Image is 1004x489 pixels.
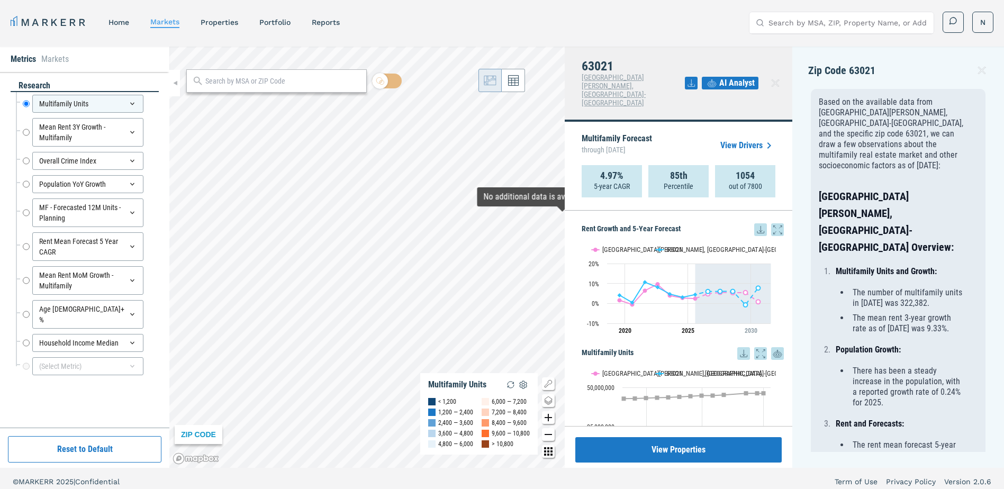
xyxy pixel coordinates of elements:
path: Saturday, 29 Jul, 20:00, 6.08. 63021. [731,289,735,293]
div: (Select Metric) [32,357,143,375]
a: Privacy Policy [886,476,936,487]
path: Tuesday, 14 Dec, 19:00, 45,214,949. USA. [722,393,726,397]
span: © [13,477,19,486]
img: Settings [517,378,530,391]
path: Monday, 29 Jul, 20:00, 1.55. St. Louis, MO-IL. [618,298,622,302]
span: N [980,17,985,28]
button: Change style map button [542,394,555,407]
div: Zip Code 63021 [808,62,988,86]
button: Other options map button [542,445,555,458]
li: There has been a steady increase in the population, with a reported growth rate of 0.24% for 2025. [849,366,964,408]
input: Search by MSA, ZIP, Property Name, or Address [768,12,927,33]
div: Rent Mean Forecast 5 Year CAGR [32,232,143,261]
div: 3,600 — 4,800 [438,428,473,439]
tspan: 2030 [745,327,757,334]
button: View Properties [575,437,782,463]
li: The number of multifamily units in [DATE] was 322,382. [849,287,964,309]
button: N [972,12,993,33]
strong: 1054 [736,170,755,181]
span: through [DATE] [582,143,652,157]
text: [GEOGRAPHIC_DATA][PERSON_NAME], [GEOGRAPHIC_DATA]-[GEOGRAPHIC_DATA] [602,246,822,253]
tspan: 2025 [682,327,694,334]
span: 2025 | [56,477,75,486]
button: Zoom out map button [542,428,555,441]
path: Friday, 29 Jul, 20:00, 8.15. 63021. [656,285,660,289]
div: > 10,800 [492,439,513,449]
img: Reload Legend [504,378,517,391]
li: Markets [41,53,69,66]
strong: Multifamily Units and Growth: [836,266,937,276]
a: markets [150,17,179,26]
path: Friday, 14 Dec, 19:00, 44,354,092. USA. [689,394,693,398]
text: [GEOGRAPHIC_DATA][PERSON_NAME], [GEOGRAPHIC_DATA]-[GEOGRAPHIC_DATA] [602,369,822,377]
path: Sunday, 29 Jul, 20:00, -0.72. 63021. [744,303,748,307]
path: Monday, 29 Jul, 20:00, 7.7. 63021. [756,286,761,290]
p: Percentile [664,181,693,192]
div: research [11,80,159,92]
div: 1,200 — 2,400 [438,407,473,418]
a: Term of Use [835,476,878,487]
strong: Rent and Forecasts: [836,419,904,429]
div: Rent Growth and 5-Year Forecast. Highcharts interactive chart. [582,236,784,342]
span: MARKERR [19,477,56,486]
p: 5-year CAGR [594,181,630,192]
p: Based on the available data from [GEOGRAPHIC_DATA][PERSON_NAME], [GEOGRAPHIC_DATA]-[GEOGRAPHIC_DA... [819,97,964,171]
div: < 1,200 [438,396,456,407]
h5: Multifamily Units [582,347,784,360]
span: Confidential [75,477,120,486]
input: Search by MSA or ZIP Code [205,76,361,87]
text: [GEOGRAPHIC_DATA] [705,369,762,377]
path: Tuesday, 29 Jul, 20:00, 4.42. 63021. [693,292,698,296]
path: Wednesday, 29 Jul, 20:00, 0.45. 63021. [630,300,635,304]
text: 0% [592,300,599,307]
path: Friday, 14 Dec, 19:00, 42,802,559. USA. [622,396,626,401]
h5: Rent Growth and 5-Year Forecast [582,223,784,236]
path: Monday, 14 Dec, 19:00, 43,400,629. USA. [655,395,659,400]
text: 25,000,000 [587,423,614,431]
path: Saturday, 14 Dec, 19:00, 46,231,852. USA. [755,391,759,395]
a: properties [201,18,238,26]
text: 63021 [666,369,682,377]
div: Multifamily Units [428,379,486,390]
strong: 4.97% [600,170,623,181]
svg: Interactive chart [582,236,776,342]
div: Map Tooltip Content [484,192,641,202]
h4: 63021 [582,59,685,73]
div: 9,600 — 10,800 [492,428,530,439]
text: 10% [589,280,599,288]
text: -10% [587,320,599,328]
strong: Population Growth: [836,345,901,355]
text: 63021 [666,246,682,253]
path: Monday, 14 Dec, 19:00, 44,771,613. USA. [711,393,715,397]
button: Show/Hide Legend Map Button [542,377,555,390]
path: Wednesday, 14 Dec, 19:00, 43,610,423. USA. [666,395,671,400]
a: View Drivers [720,139,775,152]
div: Overall Crime Index [32,152,143,170]
canvas: Map [169,47,565,468]
strong: 85th [670,170,688,181]
div: 8,400 — 9,600 [492,418,527,428]
span: [GEOGRAPHIC_DATA][PERSON_NAME], [GEOGRAPHIC_DATA]-[GEOGRAPHIC_DATA] [582,73,646,107]
path: Thursday, 14 Dec, 19:00, 46,231,852. USA. [744,391,748,395]
path: Saturday, 14 Dec, 19:00, 42,911,868. USA. [633,396,637,401]
a: MARKERR [11,15,87,30]
div: Multifamily Units [32,95,143,113]
path: Monday, 29 Jul, 20:00, 3.09. 63021. [681,295,685,299]
text: 50,000,000 [587,384,614,392]
button: AI Analyst [702,77,758,89]
a: home [108,18,129,26]
tspan: 2020 [619,327,631,334]
a: Portfolio [259,18,291,26]
div: Age [DEMOGRAPHIC_DATA]+ % [32,300,143,329]
path: Thursday, 29 Jul, 20:00, 6.04. 63021. [718,289,722,293]
div: MF - Forecasted 12M Units - Planning [32,198,143,227]
button: Reset to Default [8,436,161,463]
div: Population YoY Growth [32,175,143,193]
path: Saturday, 29 Jul, 20:00, 4.7. 63021. [668,292,672,296]
div: 4,800 — 6,000 [438,439,473,449]
path: Sunday, 14 Dec, 19:00, 43,175,167. USA. [644,396,648,400]
div: 6,000 — 7,200 [492,396,527,407]
path: Sunday, 29 Jul, 20:00, 5.44. St. Louis, MO-IL. [744,291,748,295]
li: The mean rent 3-year growth rate as of [DATE] was 9.33%. [849,313,964,334]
